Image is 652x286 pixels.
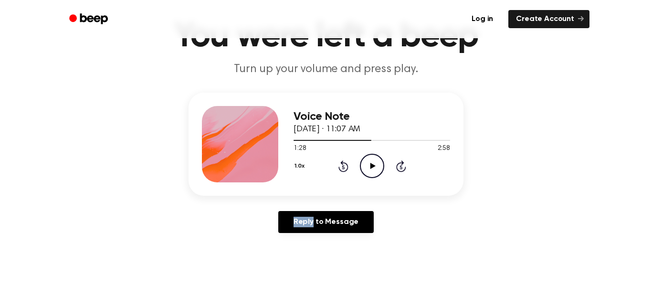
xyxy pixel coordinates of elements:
span: 2:58 [438,144,450,154]
p: Turn up your volume and press play. [143,62,509,77]
a: Reply to Message [278,211,374,233]
button: 1.0x [294,158,308,174]
span: 1:28 [294,144,306,154]
h3: Voice Note [294,110,450,123]
a: Beep [63,10,116,29]
a: Create Account [508,10,589,28]
a: Log in [462,8,503,30]
span: [DATE] · 11:07 AM [294,125,360,134]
